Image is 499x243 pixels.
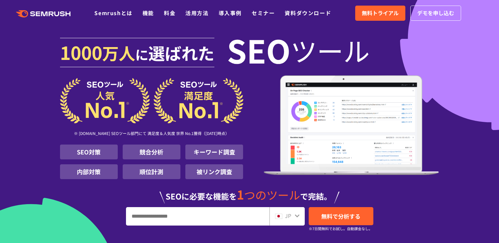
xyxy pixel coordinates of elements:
div: ※ [DOMAIN_NAME] SEOツール部門にて 満足度＆人気度 世界 No.1獲得（[DATE]時点） [60,123,243,145]
li: 順位計測 [123,164,180,179]
a: 機能 [142,9,154,17]
li: キーワード調査 [185,145,243,159]
input: URL、キーワードを入力してください [126,207,269,225]
a: 無料トライアル [355,6,405,21]
div: SEOに必要な機能を [60,182,439,203]
li: 競合分析 [123,145,180,159]
span: 1000 [60,39,102,65]
span: 万人 [102,41,135,65]
span: JP [285,212,291,220]
a: 無料で分析する [309,207,373,225]
li: 被リンク調査 [185,164,243,179]
a: 導入事例 [219,9,242,17]
a: 料金 [164,9,175,17]
a: セミナー [252,9,275,17]
a: デモを申し込む [410,6,461,21]
span: 無料トライアル [362,9,399,17]
span: デモを申し込む [417,9,454,17]
span: ツール [291,37,370,63]
small: ※7日間無料でお試し。自動課金なし。 [309,226,372,232]
a: 活用方法 [185,9,208,17]
span: に [135,45,148,64]
span: 無料で分析する [321,212,360,220]
li: 内部対策 [60,164,118,179]
a: Semrushとは [94,9,132,17]
span: 選ばれた [148,41,214,65]
span: で完結。 [300,190,332,202]
span: SEO [227,37,291,63]
span: つのツール [244,187,300,203]
a: 資料ダウンロード [285,9,331,17]
span: 1 [237,185,244,203]
li: SEO対策 [60,145,118,159]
